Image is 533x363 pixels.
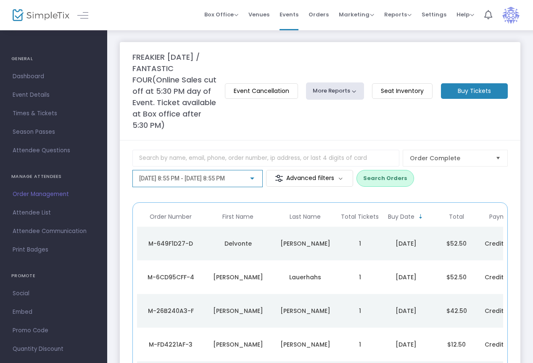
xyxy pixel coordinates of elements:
h4: PROMOTE [11,268,96,284]
td: 1 [339,294,381,328]
div: Kara Smith [206,307,269,315]
div: M-6CD95CFF-4 [139,273,202,281]
span: First Name [222,213,253,220]
span: Marketing [339,11,374,19]
span: Order Number [150,213,192,220]
td: $52.50 [431,227,482,260]
span: Payment [489,213,516,220]
span: Times & Tickets [13,108,95,119]
td: $52.50 [431,260,482,294]
td: 1 [339,328,381,361]
m-button: Advanced filters [266,170,353,187]
span: Event Details [13,90,95,101]
m-panel-title: FREAKIER [DATE] / FANTASTIC FOUR(Online Sales cut off at 5:30 PM day of Event. Ticket available a... [132,51,216,131]
div: 8/8/2025 [383,239,429,248]
div: 8/8/2025 [383,340,429,349]
div: Delvonte [206,239,269,248]
button: Select [492,150,504,166]
span: Events [280,4,298,25]
input: Search by name, email, phone, order number, ip address, or last 4 digits of card [132,150,399,167]
span: [DATE] 8:55 PM - [DATE] 8:55 PM [139,175,225,182]
span: Credit Card [485,273,521,281]
span: Quantity Discount [13,344,95,355]
span: Order Complete [410,154,489,162]
div: Tim [206,340,269,349]
td: 1 [339,227,381,260]
button: More Reports [306,82,364,99]
span: Reports [384,11,412,19]
div: M-649F1D27-D [139,239,202,248]
span: Credit Card [485,239,521,248]
span: Attendee List [13,207,95,218]
h4: GENERAL [11,50,96,67]
td: 1 [339,260,381,294]
div: 8/8/2025 [383,307,429,315]
span: Order Management [13,189,95,200]
div: Lauerhahs [274,273,337,281]
span: Dashboard [13,71,95,82]
th: Total Tickets [339,207,381,227]
div: M-26B240A3-F [139,307,202,315]
span: Season Passes [13,127,95,138]
span: Promo Code [13,325,95,336]
div: Donna [206,273,269,281]
div: Smith [274,307,337,315]
span: Box Office [204,11,238,19]
m-button: Seat Inventory [372,83,433,99]
button: Search Orders [356,170,414,187]
h4: MANAGE ATTENDEES [11,168,96,185]
td: $12.50 [431,328,482,361]
div: Greer [274,239,337,248]
span: Settings [422,4,446,25]
span: Venues [248,4,269,25]
div: 8/8/2025 [383,273,429,281]
span: Attendee Communication [13,226,95,237]
m-button: Event Cancellation [225,83,298,99]
span: Orders [309,4,329,25]
div: Rosenbaum [274,340,337,349]
span: Social [13,288,95,299]
img: filter [275,174,283,183]
m-button: Buy Tickets [441,83,508,99]
span: Credit Card [485,340,521,349]
span: Buy Date [388,213,414,220]
span: Sortable [417,213,424,220]
span: Print Badges [13,244,95,255]
div: M-FD4221AF-3 [139,340,202,349]
span: Credit Card [485,307,521,315]
span: Help [456,11,474,19]
span: Total [449,213,464,220]
span: Embed [13,307,95,318]
span: Last Name [290,213,321,220]
span: Attendee Questions [13,145,95,156]
td: $42.50 [431,294,482,328]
